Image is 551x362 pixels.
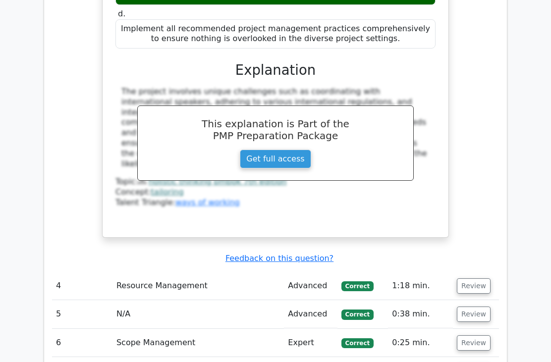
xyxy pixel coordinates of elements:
[52,272,112,300] td: 4
[52,300,112,328] td: 5
[112,272,284,300] td: Resource Management
[151,187,184,197] a: tailoring
[115,187,436,198] div: Concept:
[388,300,453,328] td: 0:38 min.
[457,335,491,351] button: Review
[115,177,436,187] div: Topic:
[284,300,337,328] td: Advanced
[284,329,337,357] td: Expert
[112,300,284,328] td: N/A
[112,329,284,357] td: Scope Management
[115,177,436,207] div: Talent Triangle:
[341,281,374,291] span: Correct
[341,310,374,319] span: Correct
[118,9,125,18] span: d.
[388,329,453,357] td: 0:25 min.
[115,19,436,49] div: Implement all recommended project management practices comprehensively to ensure nothing is overl...
[175,198,240,207] a: ways of working
[341,338,374,348] span: Correct
[52,329,112,357] td: 6
[284,272,337,300] td: Advanced
[149,177,287,186] a: holistic thinking pmbok 7th edition
[457,307,491,322] button: Review
[388,272,453,300] td: 1:18 min.
[121,62,430,79] h3: Explanation
[457,278,491,294] button: Review
[225,254,333,263] a: Feedback on this question?
[121,87,430,169] div: The project involves unique challenges such as coordinating with international speakers, adhering...
[240,150,311,168] a: Get full access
